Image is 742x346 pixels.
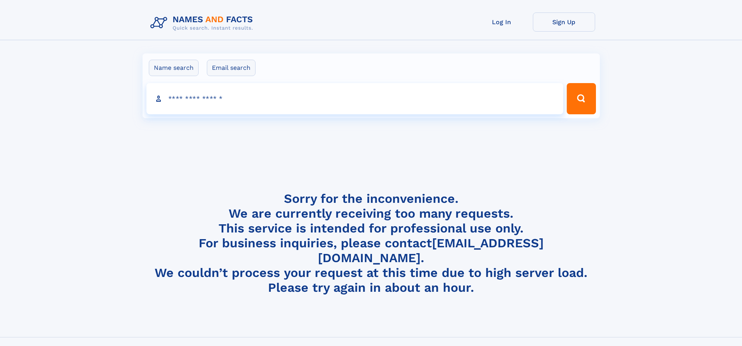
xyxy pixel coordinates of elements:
[149,60,199,76] label: Name search
[318,236,544,265] a: [EMAIL_ADDRESS][DOMAIN_NAME]
[533,12,595,32] a: Sign Up
[567,83,596,114] button: Search Button
[147,191,595,295] h4: Sorry for the inconvenience. We are currently receiving too many requests. This service is intend...
[147,12,259,34] img: Logo Names and Facts
[471,12,533,32] a: Log In
[146,83,564,114] input: search input
[207,60,256,76] label: Email search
